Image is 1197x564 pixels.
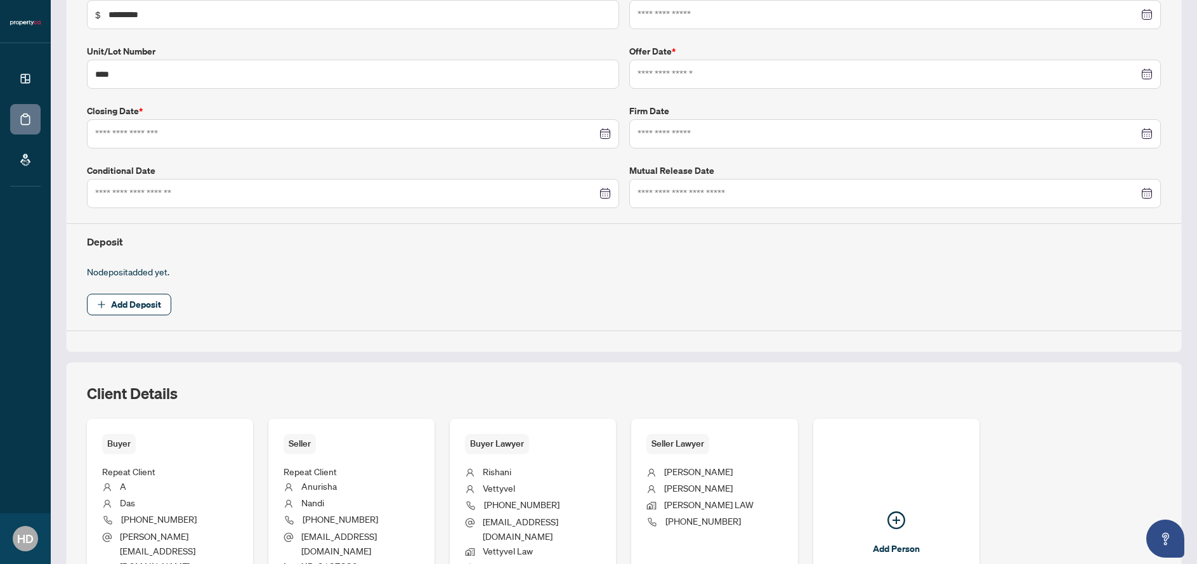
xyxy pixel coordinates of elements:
span: HD [17,530,34,548]
button: Open asap [1146,520,1184,558]
span: Repeat Client [284,466,337,477]
h2: Client Details [87,383,178,403]
label: Offer Date [629,44,1161,58]
span: [PHONE_NUMBER] [665,515,741,527]
span: [EMAIL_ADDRESS][DOMAIN_NAME] [301,530,377,556]
h4: Deposit [87,234,1161,249]
span: Das [120,497,135,508]
span: Vettyvel Law [483,545,533,556]
span: Anurisha [301,480,337,492]
span: [PERSON_NAME] [664,466,733,477]
span: Buyer Lawyer [465,434,529,454]
span: Nandi [301,497,324,508]
span: Repeat Client [102,466,155,477]
span: Seller Lawyer [646,434,709,454]
span: plus [97,300,106,309]
span: plus-circle [887,511,905,529]
label: Firm Date [629,104,1161,118]
label: Conditional Date [87,164,619,178]
label: Closing Date [87,104,619,118]
span: [PHONE_NUMBER] [484,499,559,510]
span: Rishani [483,466,511,477]
span: [PHONE_NUMBER] [303,513,378,525]
span: Add Person [873,539,920,559]
span: [PERSON_NAME] [664,482,733,494]
label: Mutual Release Date [629,164,1161,178]
span: [PHONE_NUMBER] [121,513,197,525]
span: [PERSON_NAME] LAW [664,499,754,510]
img: logo [10,19,41,27]
label: Unit/Lot Number [87,44,619,58]
span: Seller [284,434,316,454]
span: Vettyvel [483,482,515,494]
span: A [120,480,126,492]
span: Buyer [102,434,136,454]
span: Add Deposit [111,294,161,315]
button: Add Deposit [87,294,171,315]
span: $ [95,8,101,22]
span: [EMAIL_ADDRESS][DOMAIN_NAME] [483,516,558,542]
span: No deposit added yet. [87,266,169,277]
